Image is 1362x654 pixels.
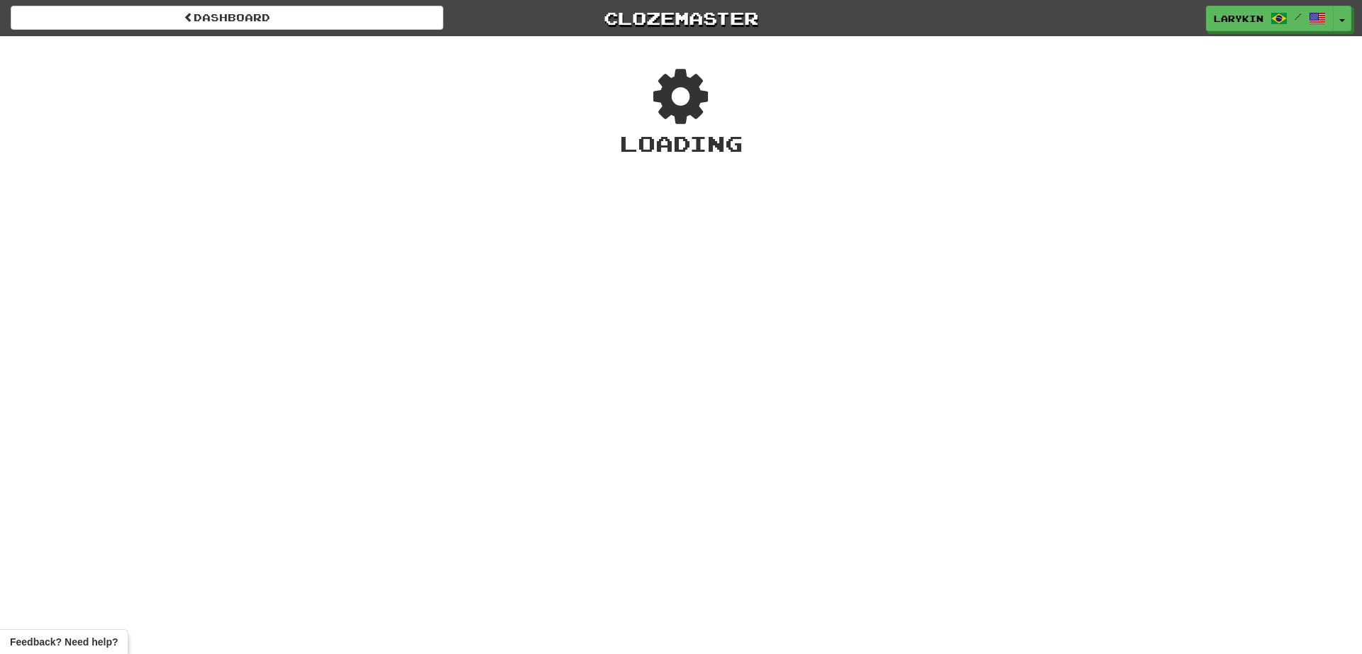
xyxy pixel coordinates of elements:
[1206,6,1334,31] a: larykin /
[1214,12,1263,25] span: larykin
[11,6,443,30] a: Dashboard
[1295,11,1302,21] span: /
[465,6,897,31] a: Clozemaster
[10,635,118,649] span: Open feedback widget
